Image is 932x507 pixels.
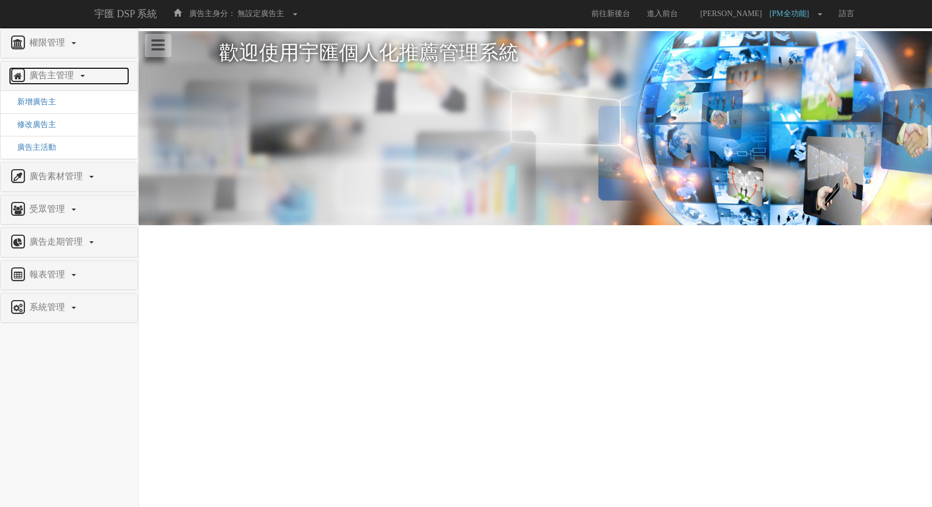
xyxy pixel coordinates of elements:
[9,299,129,317] a: 系統管理
[695,9,767,18] span: [PERSON_NAME]
[9,120,56,129] a: 修改廣告主
[9,34,129,52] a: 權限管理
[9,98,56,106] a: 新增廣告主
[27,171,88,181] span: 廣告素材管理
[769,9,815,18] span: [PM全功能]
[27,270,70,279] span: 報表管理
[27,70,79,80] span: 廣告主管理
[219,42,852,64] h1: 歡迎使用宇匯個人化推薦管理系統
[27,302,70,312] span: 系統管理
[189,9,236,18] span: 廣告主身分：
[27,38,70,47] span: 權限管理
[9,266,129,284] a: 報表管理
[9,67,129,85] a: 廣告主管理
[237,9,284,18] span: 無設定廣告主
[9,168,129,186] a: 廣告素材管理
[27,237,88,246] span: 廣告走期管理
[9,234,129,251] a: 廣告走期管理
[27,204,70,214] span: 受眾管理
[9,143,56,151] a: 廣告主活動
[9,201,129,219] a: 受眾管理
